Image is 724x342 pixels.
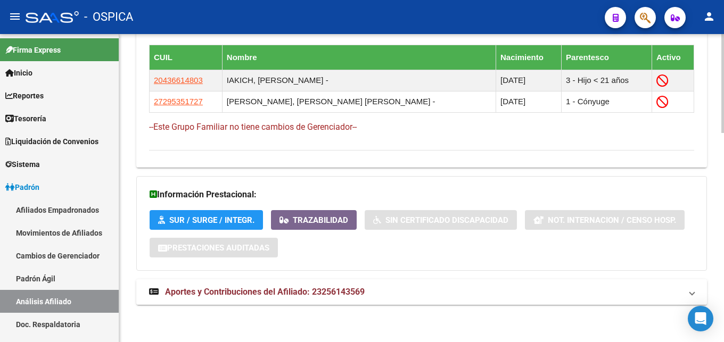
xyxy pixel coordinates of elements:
button: Sin Certificado Discapacidad [365,210,517,230]
mat-icon: menu [9,10,21,23]
div: Open Intercom Messenger [688,306,713,331]
strong: Situacion de Revista Titular: [149,26,250,35]
h4: --Este Grupo Familiar no tiene cambios de Gerenciador-- [149,121,694,133]
span: 27295351727 [154,97,203,106]
td: [PERSON_NAME], [PERSON_NAME] [PERSON_NAME] - [222,91,496,112]
td: 1 - Cónyuge [562,91,652,112]
th: Nacimiento [496,45,562,70]
span: Padrón [5,181,39,193]
td: [DATE] [496,91,562,112]
span: 99 - No se conoce situación de revista [149,26,386,35]
th: Parentesco [562,45,652,70]
th: Activo [652,45,694,70]
button: Trazabilidad [271,210,357,230]
span: Prestaciones Auditadas [167,243,269,253]
h3: Información Prestacional: [150,187,694,202]
th: CUIL [150,45,223,70]
button: Prestaciones Auditadas [150,238,278,257]
span: SUR / SURGE / INTEGR. [169,215,254,225]
button: SUR / SURGE / INTEGR. [150,210,263,230]
td: [DATE] [496,70,562,91]
button: Not. Internacion / Censo Hosp. [525,210,685,230]
span: Trazabilidad [293,215,348,225]
th: Nombre [222,45,496,70]
span: Firma Express [5,44,61,56]
span: - OSPICA [84,5,133,29]
span: Sistema [5,159,40,170]
span: Inicio [5,67,32,79]
span: Reportes [5,90,44,102]
span: Liquidación de Convenios [5,136,98,147]
span: 20436614803 [154,76,203,85]
span: Sin Certificado Discapacidad [385,215,508,225]
td: 3 - Hijo < 21 años [562,70,652,91]
span: Tesorería [5,113,46,124]
span: Not. Internacion / Censo Hosp. [548,215,676,225]
td: IAKICH, [PERSON_NAME] - [222,70,496,91]
span: Aportes y Contribuciones del Afiliado: 23256143569 [165,287,365,297]
mat-icon: person [703,10,715,23]
mat-expansion-panel-header: Aportes y Contribuciones del Afiliado: 23256143569 [136,279,707,305]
